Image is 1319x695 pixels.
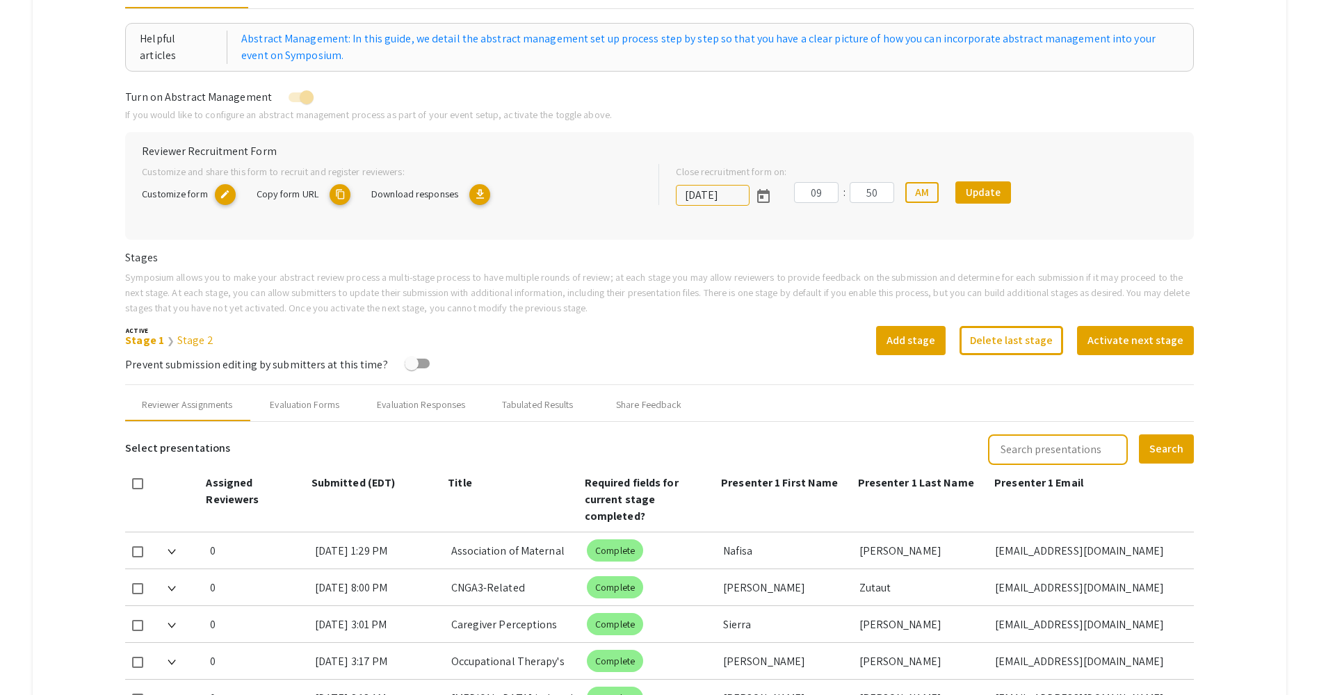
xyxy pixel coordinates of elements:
a: Stage 2 [177,333,213,347]
input: Search presentations [988,434,1128,465]
button: Open calendar [750,181,777,209]
div: [EMAIL_ADDRESS][DOMAIN_NAME] [995,606,1183,642]
div: 0 [210,606,304,642]
div: Helpful articles [140,31,227,64]
div: [EMAIL_ADDRESS][DOMAIN_NAME] [995,532,1183,569]
div: [DATE] 3:17 PM [315,643,440,679]
button: Delete last stage [960,326,1063,355]
a: Abstract Management: In this guide, we detail the abstract management set up process step by step... [241,31,1179,64]
button: Update [955,181,1011,204]
mat-chip: Complete [587,613,643,635]
span: ❯ [167,335,175,347]
span: Prevent submission editing by submitters at this time? [125,357,387,372]
div: [PERSON_NAME] [859,643,985,679]
img: Expand arrow [168,586,176,591]
p: Symposium allows you to make your abstract review process a multi-stage process to have multiple ... [125,270,1194,315]
div: : [839,184,850,201]
span: Copy form URL [257,187,318,200]
div: [PERSON_NAME] [723,643,848,679]
div: [DATE] 8:00 PM [315,569,440,605]
img: Expand arrow [168,660,176,665]
div: Sierra [723,606,848,642]
div: [EMAIL_ADDRESS][DOMAIN_NAME] [995,569,1183,605]
div: Nafisa [723,532,848,569]
h6: Reviewer Recruitment Form [142,145,1177,158]
img: Expand arrow [168,549,176,555]
span: Customize form [142,187,207,200]
button: Activate next stage [1077,326,1194,355]
h6: Stages [125,251,1194,264]
input: Hours [794,182,839,203]
span: Download responses [371,187,458,200]
mat-icon: Export responses [469,184,490,205]
p: If you would like to configure an abstract management process as part of your event setup, activa... [125,107,1194,122]
span: Presenter 1 Last Name [858,475,974,490]
button: Add stage [876,326,946,355]
div: Tabulated Results [502,398,574,412]
div: 0 [210,569,304,605]
h6: Select presentations [125,433,230,464]
span: Presenter 1 Email [994,475,1083,490]
mat-chip: Complete [587,650,643,672]
span: Submitted (EDT) [311,475,396,490]
div: [DATE] 1:29 PM [315,532,440,569]
mat-chip: Complete [587,539,643,562]
span: Required fields for current stage completed? [585,475,679,523]
button: Search [1139,434,1194,464]
a: Stage 1 [125,333,164,347]
div: [DATE] 3:01 PM [315,606,440,642]
div: [PERSON_NAME] [859,606,985,642]
button: AM [905,182,939,203]
label: Close recruitment form on: [676,164,786,179]
mat-icon: copy URL [330,184,350,205]
div: Evaluation Responses [377,398,465,412]
mat-chip: Complete [587,576,643,598]
p: Customize and share this form to recruit and register reviewers: [142,164,636,179]
img: Expand arrow [168,623,176,628]
div: [PERSON_NAME] [723,569,848,605]
div: CNGA3-Related Retinopathies: The Importance of Phenotyping [451,569,576,605]
div: [EMAIL_ADDRESS][DOMAIN_NAME] [995,643,1183,679]
input: Minutes [850,182,894,203]
div: Share Feedback [616,398,681,412]
div: Reviewer Assignments [142,398,232,412]
span: Presenter 1 First Name [721,475,838,490]
span: Turn on Abstract Management [125,90,272,104]
span: Assigned Reviewers [206,475,259,507]
div: Occupational Therapy's Role in Driving Evaluations: Age-Specific Driving Normative Data [451,643,576,679]
span: Title [448,475,472,490]
mat-icon: copy URL [215,184,236,205]
div: Caregiver Perceptions of&nbsp;GoBabyGo&nbsp;Cars: A Qualitative Study with Photo Elicitation [451,606,576,642]
div: Association of Maternal Cannabis Use and Smoking with Placental Weight-to-Birth Weight Ratio and ... [451,532,576,569]
div: Zutaut [859,569,985,605]
div: 0 [210,643,304,679]
div: Evaluation Forms [270,398,339,412]
iframe: Chat [10,632,59,685]
div: [PERSON_NAME] [859,532,985,569]
div: 0 [210,532,304,569]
